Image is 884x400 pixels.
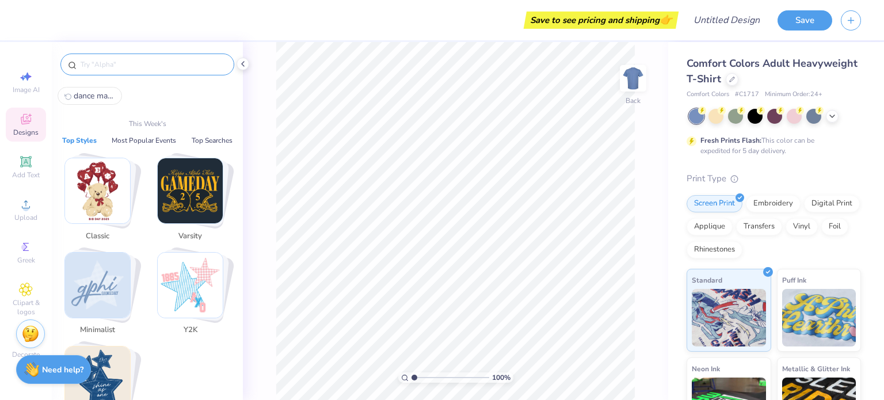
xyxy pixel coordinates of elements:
div: Embroidery [746,195,801,212]
div: Digital Print [804,195,860,212]
button: Stack Card Button Varsity [150,158,237,246]
span: Minimalist [79,325,116,336]
span: 100 % [492,372,510,383]
strong: Fresh Prints Flash: [700,136,761,145]
img: Puff Ink [782,289,856,346]
div: Rhinestones [687,241,742,258]
button: Stack Card Button Minimalist [58,252,144,341]
button: Save [778,10,832,31]
input: Untitled Design [684,9,769,32]
span: Metallic & Glitter Ink [782,363,850,375]
span: Standard [692,274,722,286]
div: Print Type [687,172,861,185]
div: This color can be expedited for 5 day delivery. [700,135,842,156]
div: Back [626,96,641,106]
span: Varsity [172,231,209,242]
img: Back [622,67,645,90]
img: Minimalist [65,253,130,318]
span: Upload [14,213,37,222]
button: Top Styles [59,135,100,146]
button: Stack Card Button Y2K [150,252,237,341]
button: Top Searches [188,135,236,146]
span: Decorate [12,350,40,359]
img: Varsity [158,158,223,223]
span: Comfort Colors [687,90,729,100]
span: Greek [17,256,35,265]
span: Neon Ink [692,363,720,375]
div: Screen Print [687,195,742,212]
img: Classic [65,158,130,223]
span: Image AI [13,85,40,94]
span: Comfort Colors Adult Heavyweight T-Shirt [687,56,858,86]
div: Save to see pricing and shipping [527,12,676,29]
input: Try "Alpha" [79,59,227,70]
button: dance marathon0 [58,87,122,105]
span: Classic [79,231,116,242]
div: Vinyl [786,218,818,235]
div: Applique [687,218,733,235]
span: Designs [13,128,39,137]
span: 👉 [660,13,672,26]
img: Y2K [158,253,223,318]
span: Minimum Order: 24 + [765,90,822,100]
span: Clipart & logos [6,298,46,317]
div: Transfers [736,218,782,235]
span: dance marathon [74,90,115,101]
span: Puff Ink [782,274,806,286]
button: Most Popular Events [108,135,180,146]
span: Y2K [172,325,209,336]
div: Foil [821,218,848,235]
span: # C1717 [735,90,759,100]
span: Add Text [12,170,40,180]
strong: Need help? [42,364,83,375]
button: Stack Card Button Classic [58,158,144,246]
img: Standard [692,289,766,346]
p: This Week's [129,119,166,129]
